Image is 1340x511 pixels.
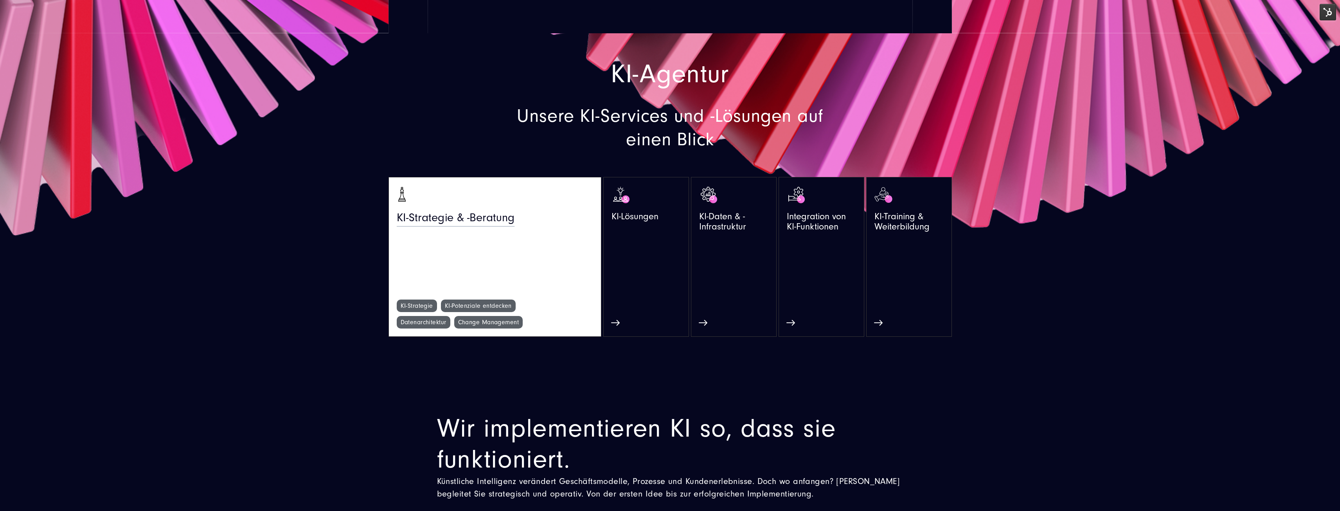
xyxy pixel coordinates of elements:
a: Hand, die Zahnrad hält | KI-Agentur SUNZINET cog-hand-give-interface_black - KI Agentur SUNZINET ... [787,185,856,316]
span: KI-Training & Weiterbildung [874,211,944,236]
a: Graph in Mitte von Zahnrad | KI-Agentur SUNZINET optimization-graph-business-products_black - opt... [699,185,768,283]
span: KI-Lösungen [612,211,658,225]
span: KI-Strategie & -Beratung [397,211,514,229]
h2: Wir implementieren KI so, dass sie funktioniert. [437,413,903,475]
img: HubSpot Tools-Menüschalter [1320,4,1336,20]
span: Integration von KI-Funktionen [787,211,856,236]
a: KI-Strategie [397,300,437,312]
a: KI-Potenziale entdecken [441,300,516,312]
a: Change Management [454,316,523,329]
h2: KI-Agentur [511,59,829,90]
a: Personengruppe mit Glühbirne | KI-Agentur SUNZINET streamlinehq-team-idea-work-office-companies_b... [612,185,681,300]
a: Datenarchitektur [397,316,450,329]
img: chess-figure_black - KI Agentur SUNZINET [397,185,416,205]
a: Schachfigur | KI-Agentur SUNZINET chess-figure_black - KI Agentur SUNZINET KI-Strategie & -Beratung [397,185,593,300]
a: Hand, die User hält | KI-Agentur SUNZINET seo-search-settings-business-products_black - bar-busin... [874,185,944,300]
div: Künstliche Intelligenz verändert Geschäftsmodelle, Prozesse und Kundenerlebnisse. Doch wo anfange... [437,413,903,500]
h3: Unsere KI-Services und -Lösungen auf einen Blick [511,104,829,151]
span: KI-Daten & -Infrastruktur [699,211,768,236]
